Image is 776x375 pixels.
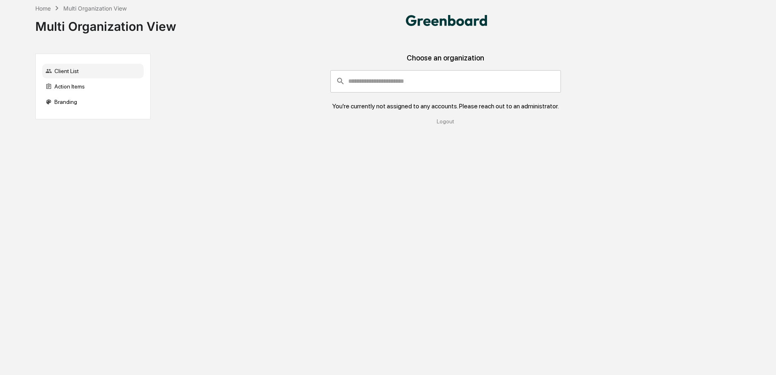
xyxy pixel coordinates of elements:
[406,15,487,26] img: Internal Usage - Kroll
[42,79,144,94] div: Action Items
[42,95,144,109] div: Branding
[157,118,734,125] div: Logout
[330,70,561,92] div: consultant-dashboard__filter-organizations-search-bar
[42,64,144,78] div: Client List
[332,102,559,110] div: You're currently not assigned to any accounts. Please reach out to an administrator.
[157,54,734,70] div: Choose an organization
[35,5,51,12] div: Home
[63,5,127,12] div: Multi Organization View
[35,13,176,34] div: Multi Organization View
